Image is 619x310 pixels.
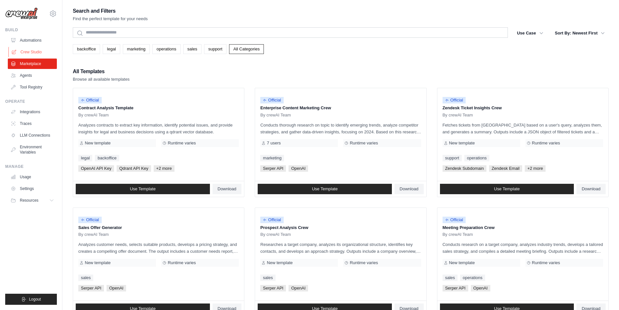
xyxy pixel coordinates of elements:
[8,47,58,57] a: Crew Studio
[29,297,41,302] span: Logout
[489,165,522,172] span: Zendesk Email
[8,195,57,206] button: Resources
[218,186,237,192] span: Download
[8,82,57,92] a: Tool Registry
[85,141,110,146] span: New template
[85,260,110,265] span: New template
[8,107,57,117] a: Integrations
[449,141,475,146] span: New template
[213,184,242,194] a: Download
[8,142,57,157] a: Environment Variables
[440,184,574,194] a: Use Template
[8,183,57,194] a: Settings
[471,285,490,291] span: OpenAI
[551,27,609,39] button: Sort By: Newest First
[443,241,603,255] p: Conducts research on a target company, analyzes industry trends, develops a tailored sales strate...
[8,35,57,46] a: Automations
[5,294,57,305] button: Logout
[260,122,421,135] p: Conducts thorough research on topic to identify emerging trends, analyze competitor strategies, a...
[350,141,378,146] span: Runtime varies
[260,97,284,103] span: Official
[78,97,102,103] span: Official
[8,130,57,141] a: LLM Connections
[168,260,196,265] span: Runtime varies
[78,122,239,135] p: Analyzes contracts to extract key information, identify potential issues, and provide insights fo...
[443,224,603,231] p: Meeting Preparation Crew
[78,241,239,255] p: Analyzes customer needs, selects suitable products, develops a pricing strategy, and creates a co...
[78,155,92,161] a: legal
[312,186,338,192] span: Use Template
[267,141,281,146] span: 7 users
[5,27,57,33] div: Build
[494,186,520,192] span: Use Template
[204,44,226,54] a: support
[78,217,102,223] span: Official
[260,165,286,172] span: Serper API
[260,241,421,255] p: Researches a target company, analyzes its organizational structure, identifies key contacts, and ...
[443,155,462,161] a: support
[443,232,473,237] span: By crewAI Team
[400,186,419,192] span: Download
[260,232,291,237] span: By crewAI Team
[78,165,114,172] span: OpenAI API Key
[350,260,378,265] span: Runtime varies
[258,184,392,194] a: Use Template
[289,165,308,172] span: OpenAI
[443,275,458,281] a: sales
[260,275,275,281] a: sales
[73,7,148,16] h2: Search and Filters
[260,113,291,118] span: By crewAI Team
[78,232,109,237] span: By crewAI Team
[260,217,284,223] span: Official
[78,275,93,281] a: sales
[78,113,109,118] span: By crewAI Team
[449,260,475,265] span: New template
[8,172,57,182] a: Usage
[582,186,600,192] span: Download
[78,285,104,291] span: Serper API
[130,186,156,192] span: Use Template
[73,67,130,76] h2: All Templates
[464,155,489,161] a: operations
[525,165,546,172] span: +2 more
[123,44,150,54] a: marketing
[443,105,603,111] p: Zendesk Ticket Insights Crew
[443,217,466,223] span: Official
[260,155,284,161] a: marketing
[267,260,292,265] span: New template
[260,105,421,111] p: Enterprise Content Marketing Crew
[443,165,486,172] span: Zendesk Subdomain
[443,285,468,291] span: Serper API
[154,165,174,172] span: +2 more
[229,44,264,54] a: All Categories
[443,113,473,118] span: By crewAI Team
[5,7,38,20] img: Logo
[78,105,239,111] p: Contract Analysis Template
[394,184,424,194] a: Download
[260,285,286,291] span: Serper API
[5,99,57,104] div: Operate
[532,141,560,146] span: Runtime varies
[260,224,421,231] p: Prospect Analysis Crew
[443,122,603,135] p: Fetches tickets from [GEOGRAPHIC_DATA] based on a user's query, analyzes them, and generates a su...
[443,97,466,103] span: Official
[73,76,130,83] p: Browse all available templates
[152,44,181,54] a: operations
[576,184,606,194] a: Download
[103,44,120,54] a: legal
[8,59,57,69] a: Marketplace
[73,44,100,54] a: backoffice
[183,44,201,54] a: sales
[513,27,547,39] button: Use Case
[460,275,485,281] a: operations
[117,165,151,172] span: Qdrant API Key
[76,184,210,194] a: Use Template
[95,155,119,161] a: backoffice
[73,16,148,22] p: Find the perfect template for your needs
[107,285,126,291] span: OpenAI
[532,260,560,265] span: Runtime varies
[8,118,57,129] a: Traces
[5,164,57,169] div: Manage
[20,198,38,203] span: Resources
[8,70,57,81] a: Agents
